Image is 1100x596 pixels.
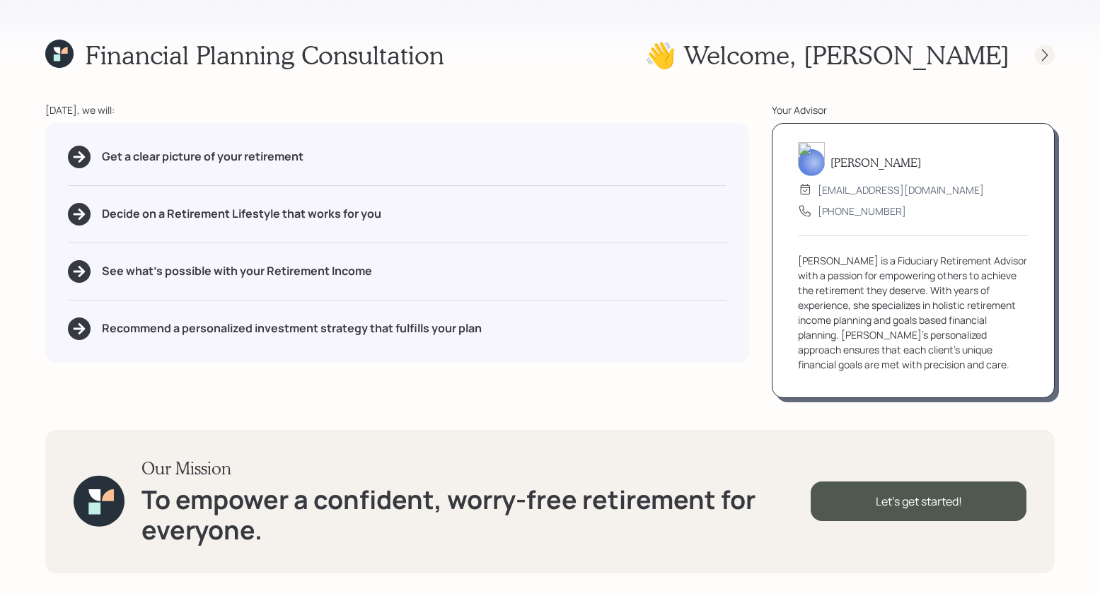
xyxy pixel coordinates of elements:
[102,322,482,335] h5: Recommend a personalized investment strategy that fulfills your plan
[102,264,372,278] h5: See what's possible with your Retirement Income
[102,207,381,221] h5: Decide on a Retirement Lifestyle that works for you
[85,40,444,70] h1: Financial Planning Consultation
[811,481,1026,521] div: Let's get started!
[818,204,906,218] div: [PHONE_NUMBER]
[798,142,825,176] img: treva-nostdahl-headshot.png
[830,156,921,169] h5: [PERSON_NAME]
[141,458,811,479] h3: Our Mission
[45,103,749,117] div: [DATE], we will:
[798,253,1029,372] div: [PERSON_NAME] is a Fiduciary Retirement Advisor with a passion for empowering others to achieve t...
[818,182,984,197] div: [EMAIL_ADDRESS][DOMAIN_NAME]
[102,150,303,163] h5: Get a clear picture of your retirement
[141,484,811,545] h1: To empower a confident, worry-free retirement for everyone.
[772,103,1055,117] div: Your Advisor
[644,40,1009,70] h1: 👋 Welcome , [PERSON_NAME]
